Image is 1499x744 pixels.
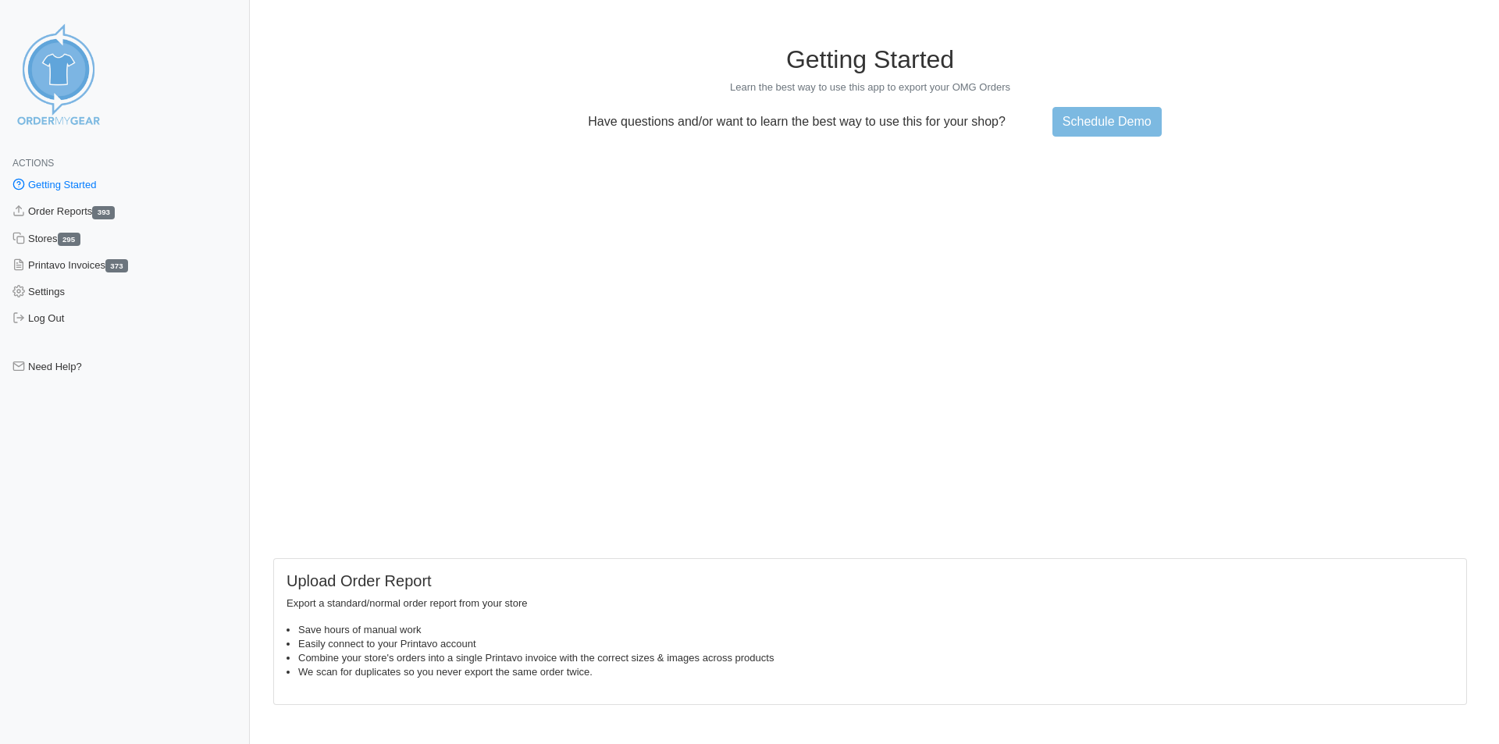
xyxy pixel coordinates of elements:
[579,115,1015,129] p: Have questions and/or want to learn the best way to use this for your shop?
[298,665,1454,679] li: We scan for duplicates so you never export the same order twice.
[273,80,1467,94] p: Learn the best way to use this app to export your OMG Orders
[298,651,1454,665] li: Combine your store's orders into a single Printavo invoice with the correct sizes & images across...
[1052,107,1162,137] a: Schedule Demo
[92,206,115,219] span: 393
[273,44,1467,74] h1: Getting Started
[298,637,1454,651] li: Easily connect to your Printavo account
[58,233,80,246] span: 295
[12,158,54,169] span: Actions
[105,259,128,272] span: 373
[298,623,1454,637] li: Save hours of manual work
[287,571,1454,590] h5: Upload Order Report
[287,596,1454,611] p: Export a standard/normal order report from your store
